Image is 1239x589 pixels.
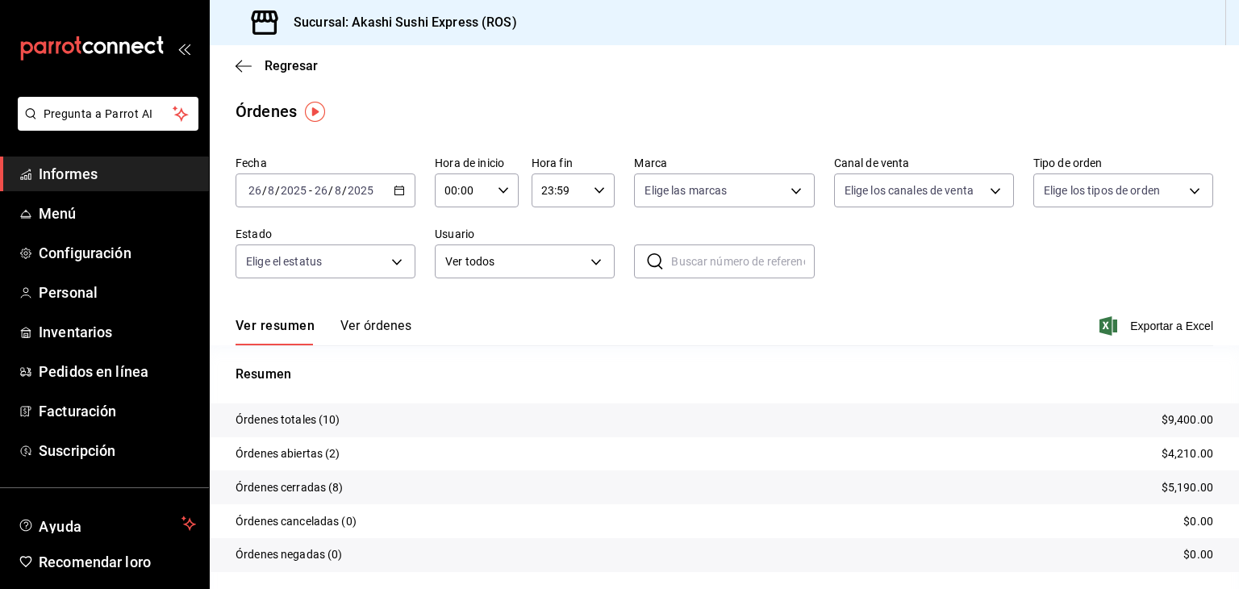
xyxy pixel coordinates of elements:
[1162,447,1213,460] font: $4,210.00
[236,157,267,169] font: Fecha
[177,42,190,55] button: abrir_cajón_menú
[280,184,307,197] input: ----
[18,97,198,131] button: Pregunta a Parrot AI
[265,58,318,73] font: Regresar
[314,184,328,197] input: --
[236,228,272,240] font: Estado
[246,255,322,268] font: Elige el estatus
[39,553,151,570] font: Recomendar loro
[275,184,280,197] font: /
[309,184,312,197] font: -
[39,165,98,182] font: Informes
[236,58,318,73] button: Regresar
[236,318,315,333] font: Ver resumen
[236,366,291,382] font: Resumen
[342,184,347,197] font: /
[834,157,910,169] font: Canal de venta
[248,184,262,197] input: --
[328,184,333,197] font: /
[634,157,667,169] font: Marca
[435,157,504,169] font: Hora de inicio
[11,117,198,134] a: Pregunta a Parrot AI
[236,481,344,494] font: Órdenes cerradas (8)
[39,518,82,535] font: Ayuda
[1183,515,1213,528] font: $0.00
[334,184,342,197] input: --
[236,317,411,345] div: pestañas de navegación
[1162,413,1213,426] font: $9,400.00
[236,515,357,528] font: Órdenes canceladas (0)
[44,107,153,120] font: Pregunta a Parrot AI
[294,15,517,30] font: Sucursal: Akashi Sushi Express (ROS)
[347,184,374,197] input: ----
[39,442,115,459] font: Suscripción
[645,184,727,197] font: Elige las marcas
[267,184,275,197] input: --
[236,548,343,561] font: Órdenes negadas (0)
[305,102,325,122] img: Marcador de información sobre herramientas
[671,245,814,278] input: Buscar número de referencia
[39,403,116,420] font: Facturación
[236,102,297,121] font: Órdenes
[236,413,340,426] font: Órdenes totales (10)
[1183,548,1213,561] font: $0.00
[39,244,131,261] font: Configuración
[236,447,340,460] font: Órdenes abiertas (2)
[845,184,974,197] font: Elige los canales de venta
[532,157,573,169] font: Hora fin
[39,363,148,380] font: Pedidos en línea
[435,228,474,240] font: Usuario
[1044,184,1160,197] font: Elige los tipos de orden
[340,318,411,333] font: Ver órdenes
[1130,320,1213,332] font: Exportar a Excel
[1103,316,1213,336] button: Exportar a Excel
[39,324,112,340] font: Inventarios
[445,255,494,268] font: Ver todos
[1162,481,1213,494] font: $5,190.00
[39,205,77,222] font: Menú
[39,284,98,301] font: Personal
[262,184,267,197] font: /
[1033,157,1103,169] font: Tipo de orden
